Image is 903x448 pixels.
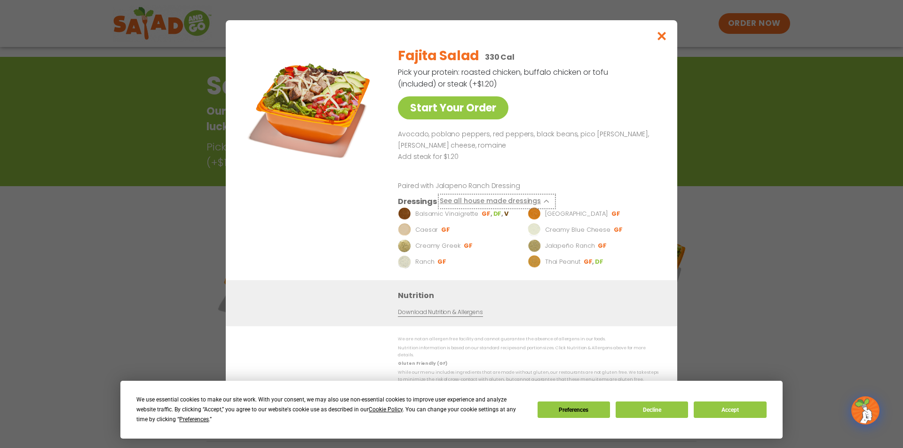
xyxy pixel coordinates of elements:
p: Pick your protein: roasted chicken, buffalo chicken or tofu (included) or steak (+$1.20) [398,66,610,90]
p: Caesar [415,225,438,235]
a: Download Nutrition & Allergens [398,308,483,317]
p: Creamy Blue Cheese [545,225,610,235]
button: Preferences [538,401,610,418]
div: We use essential cookies to make our site work. With your consent, we may also use non-essential ... [136,395,526,424]
button: See all house made dressings [440,196,554,207]
button: Accept [694,401,766,418]
h2: Fajita Salad [398,46,479,66]
li: GF [611,210,621,218]
p: [GEOGRAPHIC_DATA] [545,209,608,219]
li: GF [598,242,608,250]
img: Dressing preview image for Creamy Greek [398,239,411,252]
p: Ranch [415,257,435,267]
span: Cookie Policy [369,406,403,413]
button: Close modal [647,20,677,52]
li: V [504,210,509,218]
li: GF [441,226,451,234]
li: GF [437,258,447,266]
img: Dressing preview image for Jalapeño Ranch [528,239,541,252]
li: GF [482,210,493,218]
p: Paired with Jalapeno Ranch Dressing [398,181,572,191]
img: Dressing preview image for Creamy Blue Cheese [528,223,541,236]
img: Dressing preview image for Thai Peanut [528,255,541,268]
img: wpChatIcon [852,397,879,424]
li: DF [595,258,604,266]
a: Start Your Order [398,96,508,119]
li: GF [464,242,474,250]
img: Dressing preview image for BBQ Ranch [528,207,541,220]
li: DF [493,210,504,218]
p: Nutrition information is based on our standard recipes and portion sizes. Click Nutrition & Aller... [398,345,658,359]
p: Thai Peanut [545,257,580,267]
span: Preferences [179,416,209,423]
p: Avocado, poblano peppers, red peppers, black beans, pico [PERSON_NAME], [PERSON_NAME] cheese, rom... [398,129,655,151]
button: Decline [616,401,688,418]
strong: Gluten Friendly (GF) [398,361,447,366]
p: Jalapeño Ranch [545,241,595,251]
div: Cookie Consent Prompt [120,381,783,439]
img: Dressing preview image for Caesar [398,223,411,236]
p: While our menu includes ingredients that are made without gluten, our restaurants are not gluten ... [398,369,658,384]
h3: Nutrition [398,290,663,301]
p: Creamy Greek [415,241,460,251]
p: Balsamic Vinaigrette [415,209,478,219]
p: We are not an allergen free facility and cannot guarantee the absence of allergens in our foods. [398,336,658,343]
p: Add steak for $1.20 [398,151,655,163]
img: Dressing preview image for Ranch [398,255,411,268]
li: GF [614,226,624,234]
img: Featured product photo for Fajita Salad [247,39,379,171]
img: Dressing preview image for Balsamic Vinaigrette [398,207,411,220]
p: 330 Cal [485,51,515,63]
li: GF [584,258,595,266]
h3: Dressings [398,196,437,207]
